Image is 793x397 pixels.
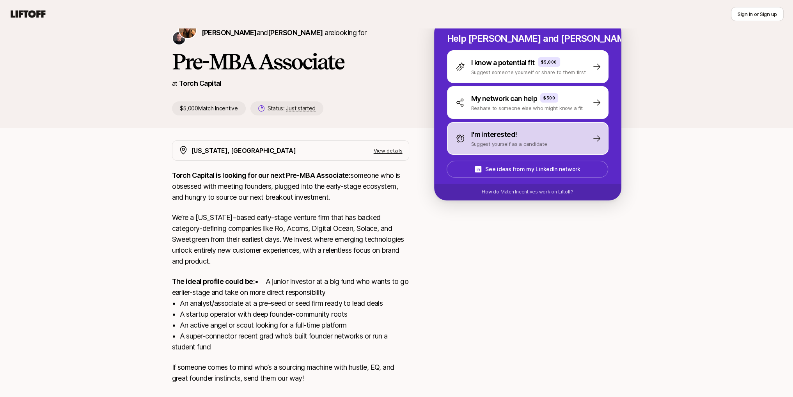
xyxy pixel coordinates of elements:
[471,104,583,112] p: Reshare to someone else who might know a fit
[172,171,351,179] strong: Torch Capital is looking for our next Pre-MBA Associate:
[172,78,177,89] p: at
[482,188,573,195] p: How do Match Incentives work on Liftoff?
[268,104,316,113] p: Status:
[543,95,555,101] p: $500
[286,105,316,112] span: Just started
[172,362,409,384] p: If someone comes to mind who’s a sourcing machine with hustle, EQ, and great founder instincts, s...
[471,129,517,140] p: I'm interested!
[268,28,323,37] span: [PERSON_NAME]
[173,32,185,44] img: Christopher Harper
[374,147,403,154] p: View details
[179,79,222,87] a: Torch Capital
[191,145,296,156] p: [US_STATE], [GEOGRAPHIC_DATA]
[202,28,257,37] span: [PERSON_NAME]
[172,101,246,115] p: $5,000 Match Incentive
[471,68,586,76] p: Suggest someone yourself or share to them first
[541,59,557,65] p: $5,000
[202,27,367,38] p: are looking for
[172,50,409,73] h1: Pre-MBA Associate
[172,212,409,267] p: We’re a [US_STATE]–based early-stage venture firm that has backed category-defining companies lik...
[172,170,409,203] p: someone who is obsessed with meeting founders, plugged into the early-stage ecosystem, and hungry...
[471,93,538,104] p: My network can help
[485,165,580,174] p: See ideas from my LinkedIn network
[172,276,409,353] p: • A junior investor at a big fund who wants to go earlier-stage and take on more direct responsib...
[447,33,608,44] p: Help [PERSON_NAME] and [PERSON_NAME] hire
[172,277,255,285] strong: The ideal profile could be:
[731,7,784,21] button: Sign in or Sign up
[179,21,196,38] img: Katie Reiner
[256,28,323,37] span: and
[471,57,535,68] p: I know a potential fit
[447,161,608,178] button: See ideas from my LinkedIn network
[471,140,547,148] p: Suggest yourself as a candidate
